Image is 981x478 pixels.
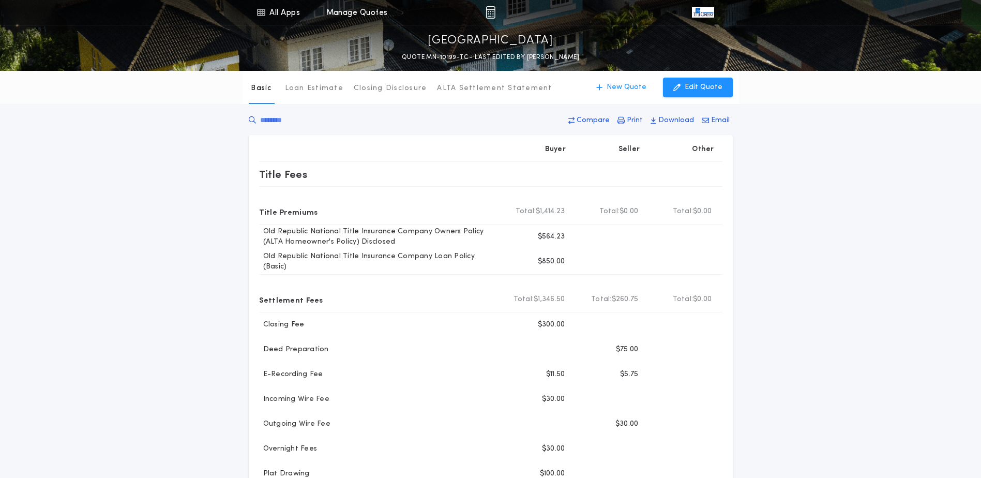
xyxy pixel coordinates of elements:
[620,369,638,380] p: $5.75
[616,345,639,355] p: $75.00
[536,206,565,217] span: $1,414.23
[259,227,500,247] p: Old Republic National Title Insurance Company Owners Policy (ALTA Homeowner's Policy) Disclosed
[620,206,638,217] span: $0.00
[259,345,329,355] p: Deed Preparation
[259,291,323,308] p: Settlement Fees
[428,33,553,49] p: [GEOGRAPHIC_DATA]
[607,82,646,93] p: New Quote
[693,294,712,305] span: $0.00
[538,257,565,267] p: $850.00
[618,144,640,155] p: Seller
[673,294,693,305] b: Total:
[437,83,552,94] p: ALTA Settlement Statement
[673,206,693,217] b: Total:
[259,444,318,454] p: Overnight Fees
[546,369,565,380] p: $11.50
[251,83,271,94] p: Basic
[699,111,733,130] button: Email
[259,166,308,183] p: Title Fees
[612,294,639,305] span: $260.75
[685,82,722,93] p: Edit Quote
[534,294,565,305] span: $1,346.50
[658,115,694,126] p: Download
[259,320,305,330] p: Closing Fee
[259,394,329,405] p: Incoming Wire Fee
[614,111,646,130] button: Print
[663,78,733,97] button: Edit Quote
[599,206,620,217] b: Total:
[259,369,323,380] p: E-Recording Fee
[285,83,343,94] p: Loan Estimate
[514,294,534,305] b: Total:
[577,115,610,126] p: Compare
[542,394,565,405] p: $30.00
[402,52,579,63] p: QUOTE MN-10199-TC - LAST EDITED BY [PERSON_NAME]
[259,419,330,429] p: Outgoing Wire Fee
[647,111,697,130] button: Download
[516,206,536,217] b: Total:
[354,83,427,94] p: Closing Disclosure
[542,444,565,454] p: $30.00
[545,144,566,155] p: Buyer
[538,320,565,330] p: $300.00
[591,294,612,305] b: Total:
[259,251,500,272] p: Old Republic National Title Insurance Company Loan Policy (Basic)
[627,115,643,126] p: Print
[615,419,639,429] p: $30.00
[692,7,714,18] img: vs-icon
[711,115,730,126] p: Email
[586,78,657,97] button: New Quote
[565,111,613,130] button: Compare
[259,203,318,220] p: Title Premiums
[538,232,565,242] p: $564.23
[692,144,714,155] p: Other
[486,6,495,19] img: img
[693,206,712,217] span: $0.00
